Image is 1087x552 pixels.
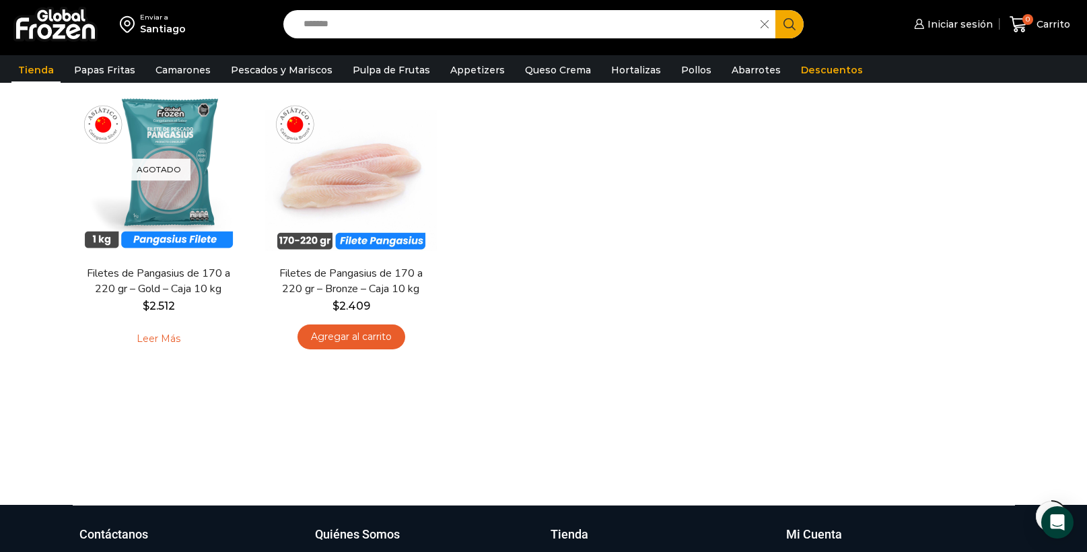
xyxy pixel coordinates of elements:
[140,13,186,22] div: Enviar a
[518,57,598,83] a: Queso Crema
[786,526,842,543] h3: Mi Cuenta
[332,300,370,312] bdi: 2.409
[794,57,870,83] a: Descuentos
[924,18,993,31] span: Iniciar sesión
[273,266,428,297] a: Filetes de Pangasius de 170 a 220 gr – Bronze – Caja 10 kg
[725,57,787,83] a: Abarrotes
[604,57,668,83] a: Hortalizas
[911,11,993,38] a: Iniciar sesión
[81,266,236,297] a: Filetes de Pangasius de 170 a 220 gr – Gold – Caja 10 kg
[116,324,201,353] a: Leé más sobre “Filetes de Pangasius de 170 a 220 gr - Gold - Caja 10 kg”
[140,22,186,36] div: Santiago
[149,57,217,83] a: Camarones
[127,158,190,180] p: Agotado
[1022,14,1033,25] span: 0
[67,57,142,83] a: Papas Fritas
[11,57,61,83] a: Tienda
[775,10,804,38] button: Search button
[444,57,512,83] a: Appetizers
[143,300,175,312] bdi: 2.512
[1006,9,1074,40] a: 0 Carrito
[551,526,588,543] h3: Tienda
[674,57,718,83] a: Pollos
[346,57,437,83] a: Pulpa de Frutas
[1033,18,1070,31] span: Carrito
[315,526,400,543] h3: Quiénes Somos
[297,324,405,349] a: Agregar al carrito: “Filetes de Pangasius de 170 a 220 gr - Bronze - Caja 10 kg”
[332,300,339,312] span: $
[120,13,140,36] img: address-field-icon.svg
[1041,506,1074,539] div: Open Intercom Messenger
[143,300,149,312] span: $
[79,526,148,543] h3: Contáctanos
[224,57,339,83] a: Pescados y Mariscos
